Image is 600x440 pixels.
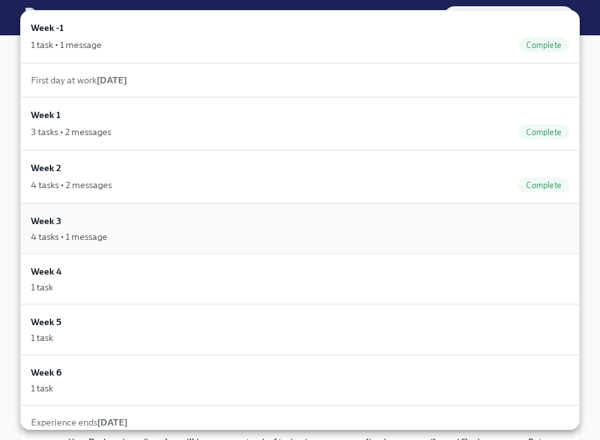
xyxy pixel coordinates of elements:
span: First day at work [31,74,127,86]
div: 1 task [31,382,53,395]
a: Week 61 task [20,355,580,405]
span: Complete [519,128,569,137]
a: Week 34 tasks • 1 message [20,203,580,254]
div: 3 tasks • 2 messages [31,126,111,138]
h6: Week 2 [31,161,61,175]
strong: [DATE] [97,417,128,428]
h6: Week -1 [31,21,64,35]
a: Week 24 tasks • 2 messagesComplete [20,150,580,203]
div: 4 tasks • 2 messages [31,179,112,191]
h6: Week 3 [31,214,61,228]
a: Week 41 task [20,254,580,304]
a: Week 51 task [20,304,580,355]
strong: [DATE] [97,74,127,86]
a: Week 13 tasks • 2 messagesComplete [20,97,580,150]
h6: Week 1 [31,108,61,122]
h6: Week 5 [31,315,61,329]
span: Experience ends [31,417,128,428]
span: Complete [519,40,569,50]
div: 4 tasks • 1 message [31,230,107,243]
div: 1 task [31,281,53,294]
div: 1 task • 1 message [31,39,102,51]
a: Week -11 task • 1 messageComplete [20,10,580,63]
h6: Week 6 [31,366,62,379]
div: 1 task [31,331,53,344]
span: Complete [519,181,569,190]
h6: Week 4 [31,265,62,278]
